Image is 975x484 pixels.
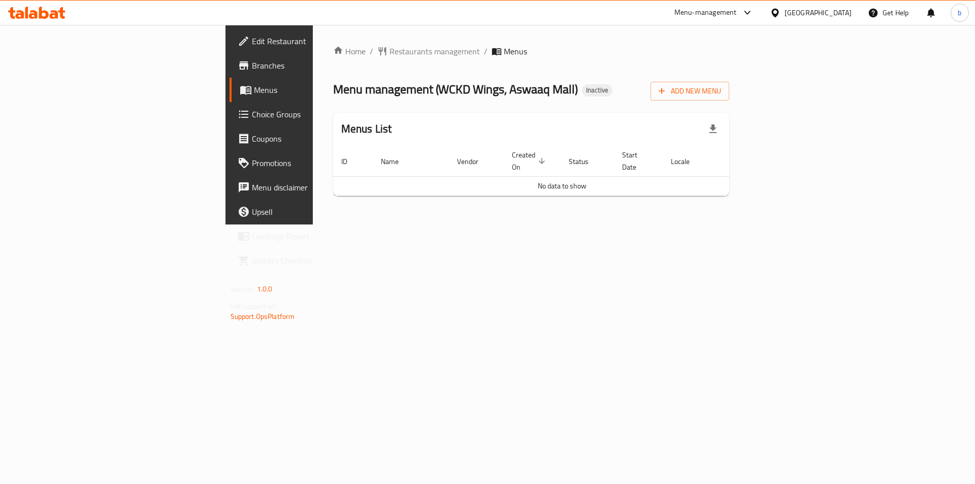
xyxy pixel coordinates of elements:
[381,155,412,168] span: Name
[333,45,730,57] nav: breadcrumb
[958,7,961,18] span: b
[389,45,480,57] span: Restaurants management
[582,84,612,96] div: Inactive
[674,7,737,19] div: Menu-management
[230,248,388,273] a: Grocery Checklist
[659,85,721,98] span: Add New Menu
[651,82,729,101] button: Add New Menu
[230,224,388,248] a: Coverage Report
[671,155,703,168] span: Locale
[230,102,388,126] a: Choice Groups
[377,45,480,57] a: Restaurants management
[230,126,388,151] a: Coupons
[538,179,587,192] span: No data to show
[504,45,527,57] span: Menus
[252,133,380,145] span: Coupons
[252,157,380,169] span: Promotions
[569,155,602,168] span: Status
[252,181,380,193] span: Menu disclaimer
[622,149,651,173] span: Start Date
[715,146,791,177] th: Actions
[512,149,548,173] span: Created On
[333,78,578,101] span: Menu management ( WCKD Wings, Aswaaq Mall )
[582,86,612,94] span: Inactive
[252,59,380,72] span: Branches
[341,121,392,137] h2: Menus List
[231,282,255,296] span: Version:
[341,155,361,168] span: ID
[252,206,380,218] span: Upsell
[231,300,277,313] span: Get support on:
[231,310,295,323] a: Support.OpsPlatform
[333,146,791,196] table: enhanced table
[230,53,388,78] a: Branches
[230,175,388,200] a: Menu disclaimer
[230,200,388,224] a: Upsell
[230,151,388,175] a: Promotions
[257,282,273,296] span: 1.0.0
[785,7,852,18] div: [GEOGRAPHIC_DATA]
[484,45,487,57] li: /
[230,29,388,53] a: Edit Restaurant
[230,78,388,102] a: Menus
[701,117,725,141] div: Export file
[457,155,492,168] span: Vendor
[252,35,380,47] span: Edit Restaurant
[254,84,380,96] span: Menus
[252,230,380,242] span: Coverage Report
[252,108,380,120] span: Choice Groups
[252,254,380,267] span: Grocery Checklist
